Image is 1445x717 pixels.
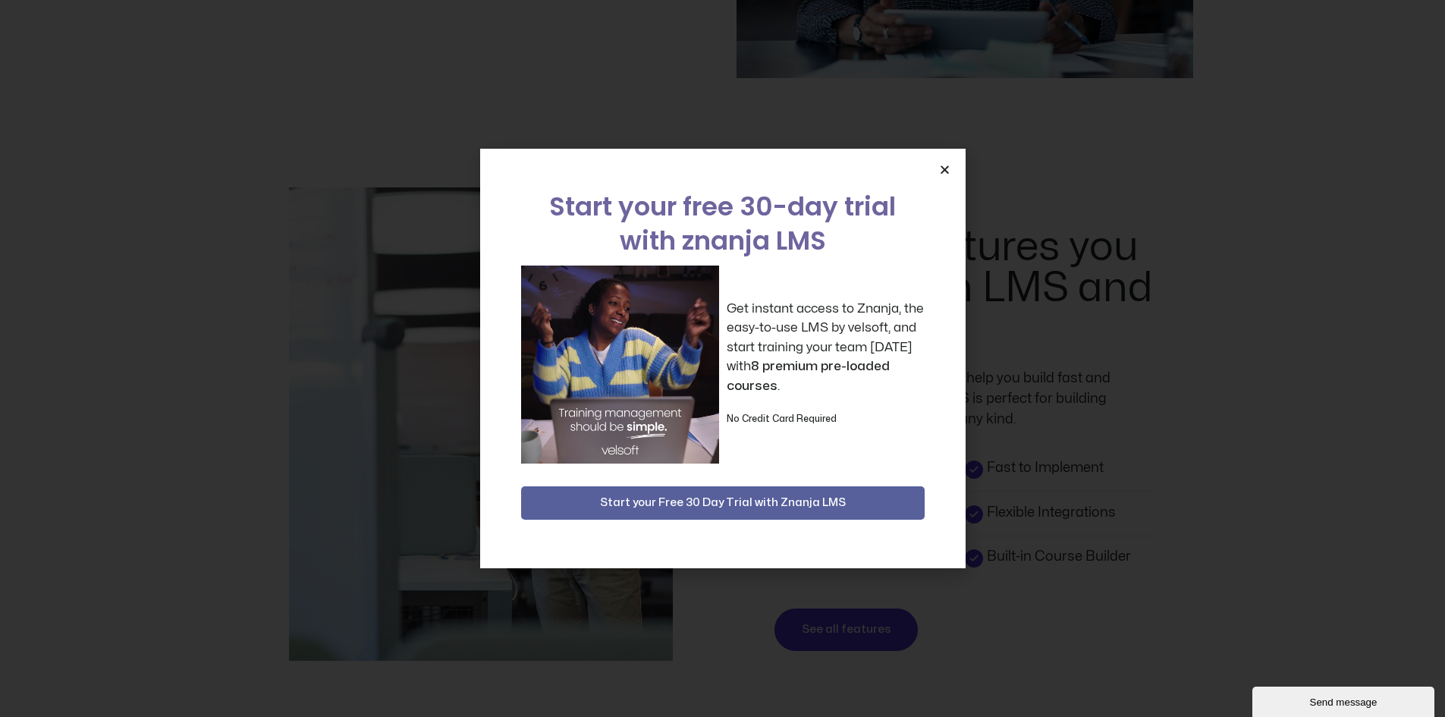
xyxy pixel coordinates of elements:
[600,494,846,512] span: Start your Free 30 Day Trial with Znanja LMS
[521,486,925,520] button: Start your Free 30 Day Trial with Znanja LMS
[521,190,925,258] h2: Start your free 30-day trial with znanja LMS
[727,414,837,423] strong: No Credit Card Required
[521,266,719,464] img: a woman sitting at her laptop dancing
[727,360,890,392] strong: 8 premium pre-loaded courses
[939,164,950,175] a: Close
[727,299,925,396] p: Get instant access to Znanja, the easy-to-use LMS by velsoft, and start training your team [DATE]...
[1252,684,1437,717] iframe: chat widget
